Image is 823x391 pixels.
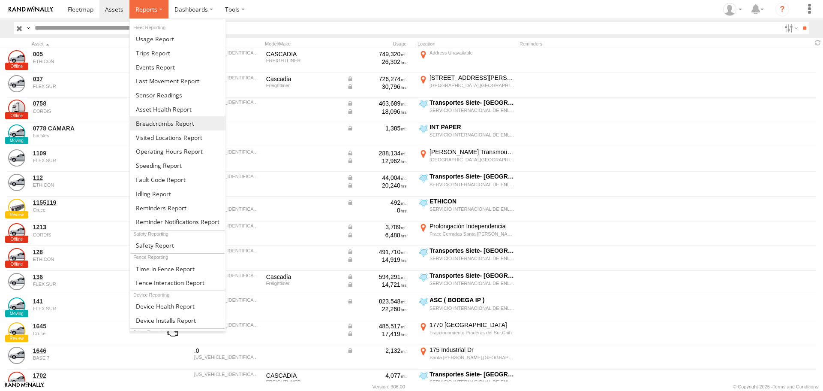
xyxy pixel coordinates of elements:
div: Model/Make [265,41,342,47]
div: INT PAPER [430,123,515,131]
a: 1213 [33,223,150,231]
div: SERVICIO INTERNACIONAL DE ENLACE TERRESTRE SA [430,206,515,212]
a: 1646 [33,347,150,355]
div: Data from Vehicle CANbus [347,149,407,157]
div: SERVICIO INTERNACIONAL DE ENLACE TERRESTRE SA [430,379,515,385]
a: 1702 [33,372,150,379]
label: Click to View Current Location [418,247,516,270]
div: [STREET_ADDRESS][PERSON_NAME] [430,74,515,82]
a: Breadcrumbs Report [130,116,225,130]
div: SERVICIO INTERNACIONAL DE ENLACE TERRESTRE SA [430,280,515,286]
a: View Asset with Fault/s [156,322,188,343]
a: 0758 [33,100,150,107]
div: 3952EX [194,199,260,206]
div: SERVICIO INTERNACIONAL DE ENLACE TERRESTRE SA [430,305,515,311]
div: undefined [33,109,150,114]
div: undefined [33,306,150,311]
div: Freightliner [266,281,341,286]
div: Data from Vehicle CANbus [347,248,407,256]
div: 1FUJGEDV1GLGY1213 [194,223,260,228]
label: Click to View Current Location [418,99,516,122]
div: Transportes Siete- [GEOGRAPHIC_DATA] [430,99,515,106]
div: Santa [PERSON_NAME],[GEOGRAPHIC_DATA] [430,355,515,361]
div: Data from Vehicle CANbus [347,199,407,206]
div: Data from Vehicle CANbus [347,297,407,305]
div: 175 Industrial Dr [430,346,515,354]
div: 1FUWDMCA7TP771702 [194,372,260,377]
div: Data from Vehicle CANbus [347,124,407,132]
div: Data from Vehicle CANbus [347,330,407,338]
div: Fracc Cerradas Santa [PERSON_NAME],[GEOGRAPHIC_DATA] [430,231,515,237]
a: View Asset Details [8,347,25,364]
div: 22,260 [347,305,407,313]
a: Trips Report [130,46,225,60]
a: Asset Health Report [130,102,225,116]
img: rand-logo.svg [9,6,53,12]
div: Data from Vehicle CANbus [347,100,407,107]
a: View Asset Details [8,50,25,67]
div: Data from Vehicle CANbus [347,223,407,231]
div: undefined [33,158,150,163]
a: 1645 [33,322,150,330]
a: 128 [33,248,150,256]
a: Device Installs Report [130,313,225,327]
div: 1FUJHTDV1KLKH1109 [194,149,260,155]
a: Fence Interaction Report [130,276,225,290]
div: undefined [33,232,150,237]
label: Click to View Current Location [418,321,516,344]
div: undefined [33,355,150,361]
label: Click to View Current Location [418,148,516,171]
a: Idling Report [130,187,225,201]
div: SERVICIO INTERNACIONAL DE ENLACE TERRESTRE SA [430,107,515,113]
div: [GEOGRAPHIC_DATA],[GEOGRAPHIC_DATA] [430,157,515,163]
a: Sensor Readings [130,88,225,102]
a: 1155119 [33,199,150,206]
div: 3AKJGED5XGSHT4107 [194,174,260,179]
a: Visit our Website [5,382,44,391]
a: View Asset Details [8,372,25,389]
div: 3AKJGBDV9ESFK1645 [194,322,260,327]
a: Safety Report [130,238,225,252]
div: FREIGHTLINER [266,58,341,63]
a: Last Movement Report [130,74,225,88]
a: Usage Report [130,32,225,46]
a: View Asset Details [8,248,25,265]
div: Data from Vehicle CANbus [347,273,407,281]
div: Data from Vehicle CANbus [347,281,407,288]
div: Data from Vehicle CANbus [347,75,407,83]
a: View Asset Details [8,174,25,191]
span: Refresh [813,39,823,47]
div: Rego./Vin [193,41,261,47]
a: Reminders Report [130,201,225,215]
div: 0 [347,206,407,214]
div: 1770 [GEOGRAPHIC_DATA] [430,321,515,329]
div: Data from Vehicle CANbus [347,347,407,355]
i: ? [775,3,789,16]
a: 112 [33,174,150,182]
div: SERVICIO INTERNACIONAL DE ENLACE TERRESTRE SA [430,132,515,138]
label: Search Query [25,22,32,34]
div: Usage [345,41,414,47]
div: Transportes Siete- [GEOGRAPHIC_DATA] [430,173,515,180]
div: Click to Sort [32,41,152,47]
label: Click to View Current Location [418,346,516,369]
div: Freightliner [266,83,341,88]
a: 1109 [33,149,150,157]
div: Jonathan Ramirez [720,3,745,16]
div: 3AKJGEDV7GDGY0141 [194,297,260,303]
a: Asset Operating Hours Report [130,144,225,158]
div: FREIGHTLINER [266,379,341,385]
div: 749,320 [347,50,407,58]
div: Data from Vehicle CANbus [347,231,407,239]
div: ASC ( BODEGA IP ) [430,296,515,304]
div: undefined [33,182,150,188]
div: Data from Vehicle CANbus [347,108,407,115]
div: CASCADIA [266,50,341,58]
a: View Asset Details [8,75,25,92]
a: View Asset Details [8,124,25,142]
div: 1GRAA0628PB124824 [194,206,260,212]
div: Data from Vehicle CANbus [347,83,407,91]
div: Cascadia [266,75,341,83]
label: Click to View Current Location [418,49,516,72]
a: Visited Locations Report [130,130,225,145]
